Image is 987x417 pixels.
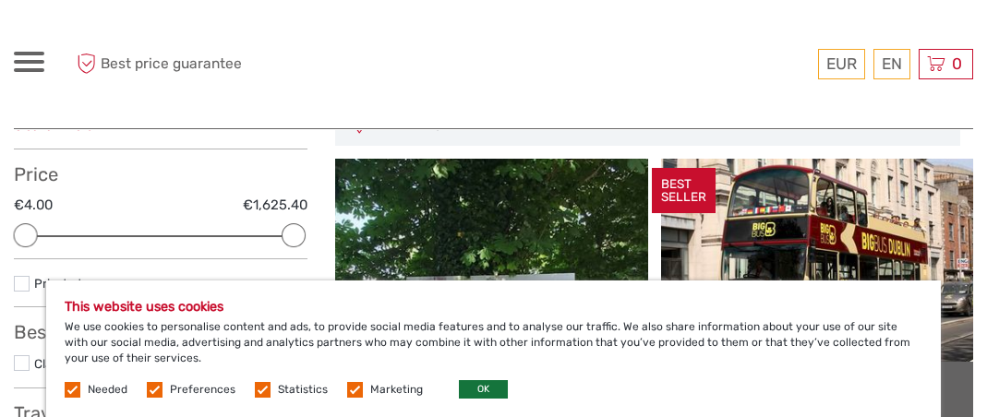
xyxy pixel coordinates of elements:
[212,29,235,51] button: Open LiveChat chat widget
[243,196,307,215] label: €1,625.40
[65,299,922,315] h5: This website uses cookies
[72,49,254,79] span: Best price guarantee
[652,168,716,214] div: BEST SELLER
[170,382,235,398] label: Preferences
[278,382,328,398] label: Statistics
[826,54,857,73] span: EUR
[459,380,508,399] button: OK
[343,18,618,110] img: 3600-1d72084d-7d81-4261-8863-f83ba75b79d7_logo_big.png
[34,356,109,371] a: Classic Tours
[14,321,307,343] h3: Best Of
[88,382,127,398] label: Needed
[370,382,423,398] label: Marketing
[46,280,941,417] div: We use cookies to personalise content and ads, to provide social media features and to analyse ou...
[14,196,53,215] label: €4.00
[949,54,965,73] span: 0
[873,49,910,79] div: EN
[14,163,307,185] h3: Price
[26,32,209,47] p: We're away right now. Please check back later!
[34,276,108,291] a: Private tours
